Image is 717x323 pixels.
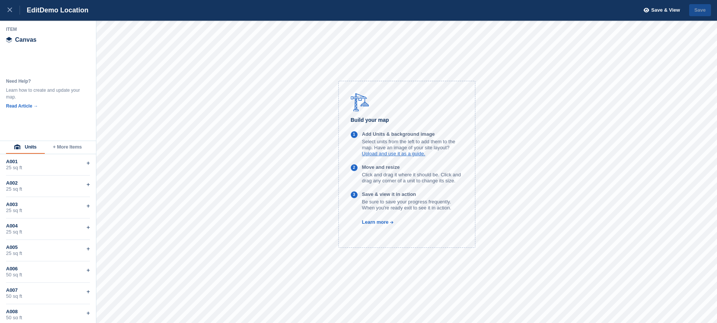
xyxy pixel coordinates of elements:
[6,261,90,283] div: A00650 sq ft+
[15,37,37,43] span: Canvas
[6,37,12,43] img: canvas-icn.9d1aba5b.svg
[87,223,90,232] div: +
[87,266,90,275] div: +
[6,223,90,229] div: A004
[87,202,90,211] div: +
[6,250,90,256] div: 25 sq ft
[362,139,463,151] p: Select units from the left to add them to the map. Have an image of your site layout?
[6,78,81,85] div: Need Help?
[87,244,90,253] div: +
[6,87,81,100] div: Learn how to create and update your map.
[87,180,90,189] div: +
[362,191,463,197] p: Save & view it in action
[87,287,90,296] div: +
[6,309,90,315] div: A008
[6,186,90,192] div: 25 sq ft
[6,176,90,197] div: A00225 sq ft+
[6,154,90,176] div: A00125 sq ft+
[6,229,90,235] div: 25 sq ft
[6,26,90,32] div: Item
[45,141,90,154] button: + More Items
[6,266,90,272] div: A006
[362,199,463,211] p: Be sure to save your progress frequently. When you're ready exit to see it in action.
[353,132,355,138] div: 1
[689,4,711,17] button: Save
[351,116,463,124] h6: Build your map
[6,165,90,171] div: 25 sq ft
[6,218,90,240] div: A00425 sq ft+
[639,4,680,17] button: Save & View
[6,315,90,321] div: 50 sq ft
[87,309,90,318] div: +
[20,6,88,15] div: Edit Demo Location
[362,151,425,156] a: Upload and use it as a guide.
[6,180,90,186] div: A002
[353,165,355,171] div: 2
[6,287,90,293] div: A007
[6,208,90,214] div: 25 sq ft
[6,159,90,165] div: A001
[362,131,463,137] p: Add Units & background image
[6,240,90,261] div: A00525 sq ft+
[87,159,90,168] div: +
[6,272,90,278] div: 50 sq ft
[6,244,90,250] div: A005
[6,293,90,299] div: 50 sq ft
[6,141,45,154] button: Units
[651,6,680,14] span: Save & View
[6,283,90,304] div: A00750 sq ft+
[6,103,38,109] a: Read Article →
[362,164,463,170] p: Move and resize
[353,192,355,198] div: 3
[6,202,90,208] div: A003
[6,197,90,218] div: A00325 sq ft+
[362,172,463,184] p: Click and drag it where it should be. Click and drag any corner of a unit to change its size.
[351,219,394,225] a: Learn more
